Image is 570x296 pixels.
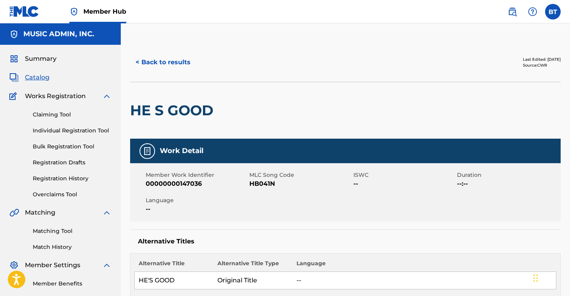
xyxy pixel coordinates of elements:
span: MLC Song Code [249,171,351,179]
th: Alternative Title [135,259,214,272]
a: Public Search [505,4,520,19]
span: Catalog [25,73,49,82]
div: Source: CWR [523,62,561,68]
div: Last Edited: [DATE] [523,56,561,62]
span: HB041N [249,179,351,189]
iframe: Chat Widget [531,259,570,296]
img: MLC Logo [9,6,39,17]
a: SummarySummary [9,54,56,63]
img: Works Registration [9,92,19,101]
a: Claiming Tool [33,111,111,119]
a: Overclaims Tool [33,190,111,199]
button: < Back to results [130,53,196,72]
span: Matching [25,208,55,217]
img: expand [102,208,111,217]
td: -- [293,272,556,289]
span: --:-- [457,179,559,189]
div: Help [525,4,540,19]
span: Member Work Identifier [146,171,247,179]
th: Alternative Title Type [214,259,293,272]
th: Language [293,259,556,272]
iframe: Resource Center [548,187,570,249]
span: Duration [457,171,559,179]
a: Registration History [33,174,111,183]
span: Member Hub [83,7,126,16]
h5: Work Detail [160,146,203,155]
img: Work Detail [143,146,152,156]
h2: HE S GOOD [130,102,217,119]
img: Accounts [9,30,19,39]
span: Language [146,196,247,204]
img: search [508,7,517,16]
h5: Alternative Titles [138,238,553,245]
img: Catalog [9,73,19,82]
a: Individual Registration Tool [33,127,111,135]
a: Member Benefits [33,280,111,288]
span: Member Settings [25,261,80,270]
span: ISWC [353,171,455,179]
a: Matching Tool [33,227,111,235]
td: Original Title [214,272,293,289]
span: Summary [25,54,56,63]
div: User Menu [545,4,561,19]
img: Member Settings [9,261,19,270]
a: Bulk Registration Tool [33,143,111,151]
img: expand [102,92,111,101]
span: -- [353,179,455,189]
span: 00000000147036 [146,179,247,189]
a: Registration Drafts [33,159,111,167]
h5: MUSIC ADMIN, INC. [23,30,94,39]
td: HE'S GOOD [135,272,214,289]
img: help [528,7,537,16]
span: -- [146,204,247,214]
div: Drag [533,266,538,290]
img: Top Rightsholder [69,7,79,16]
img: Summary [9,54,19,63]
img: expand [102,261,111,270]
a: CatalogCatalog [9,73,49,82]
img: Matching [9,208,19,217]
a: Match History [33,243,111,251]
span: Works Registration [25,92,86,101]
